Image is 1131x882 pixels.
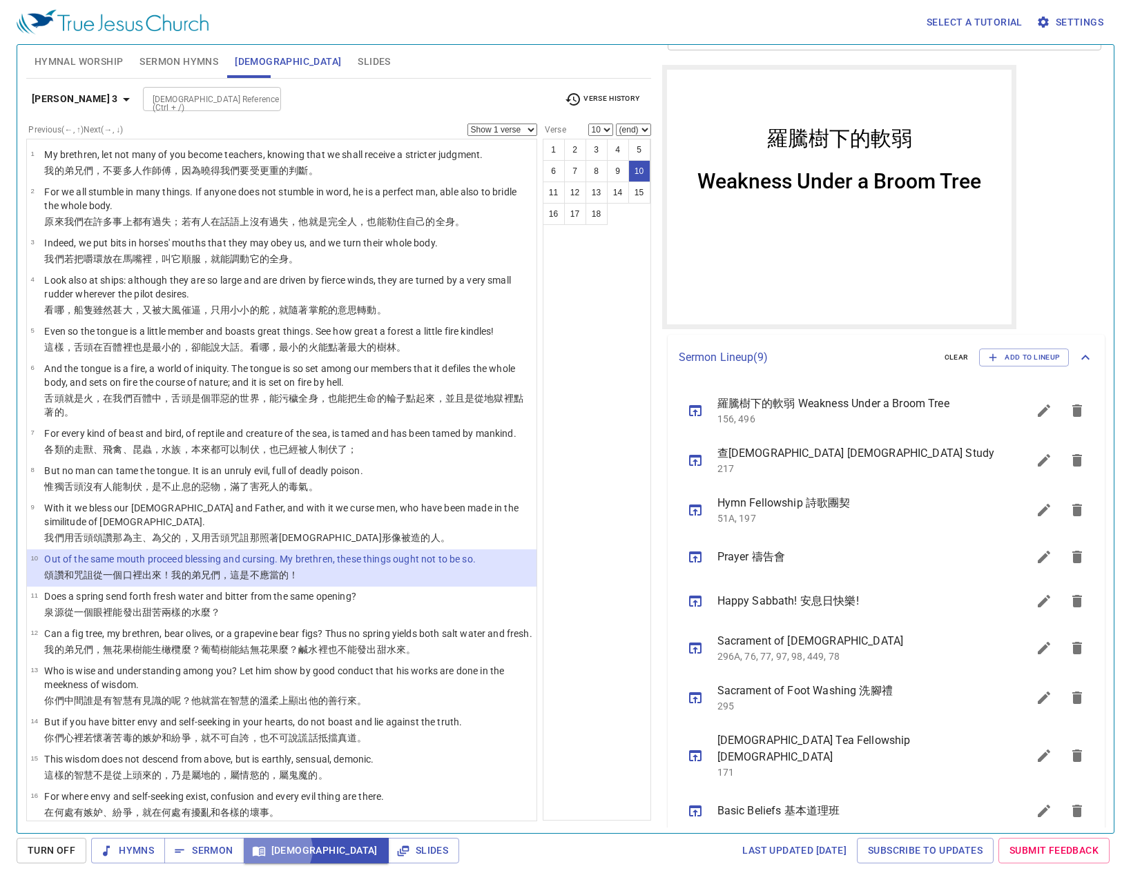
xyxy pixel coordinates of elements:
wg183: 惡物 [201,481,318,492]
wg80: ，這 [220,569,298,580]
wg391: 來。 [347,695,367,706]
wg5259: 大 [162,304,387,315]
wg1099: 水來。 [387,644,416,655]
p: 各 [44,442,516,456]
wg5101: 是有智慧 [93,695,367,706]
wg3650: 身 [44,393,523,418]
wg5574: 抵擋 [318,732,367,743]
wg1724: ，本來都可以制伏 [182,444,358,455]
wg3779: 罪惡 [44,393,523,418]
button: 5 [628,139,650,161]
p: My brethren, let not many of you become teachers, knowing that we shall receive a stricter judgment. [44,148,483,161]
wg1100: 是 [44,393,523,418]
wg1100: 就是火 [44,393,523,418]
wg4678: 不 [93,770,328,781]
wg4678: 溫柔 [260,695,367,706]
wg4160: 橄欖 [162,644,416,655]
span: Turn Off [28,842,75,859]
p: 泉源 [44,605,356,619]
wg2532: 已經被人 [279,444,357,455]
wg1161: 舌頭 [64,481,318,492]
wg1722: 誰 [84,695,367,706]
wg2076: 最小 [152,342,406,353]
p: For we all stumble in many things. If anyone does not stumble in word, he is a perfect man, able ... [44,185,532,213]
button: 7 [564,160,586,182]
wg846: 就當在智慧的 [201,695,367,706]
wg4417: ；若有人 [171,216,465,227]
span: [DEMOGRAPHIC_DATA] [235,53,341,70]
wg3762: 發出 [357,644,416,655]
wg3778: 完全 [328,216,465,227]
ul: sermon lineup list [668,380,1105,839]
span: Hymnal Worship [35,53,124,70]
wg4810: 麼？鹹 [279,644,416,655]
wg80: ，無花果樹 [93,644,416,655]
img: True Jesus Church [17,10,209,35]
wg252: 水 [308,644,416,655]
p: Out of the same mouth proceed blessing and cursing. My brethren, these things ought not to be so. [44,552,476,566]
button: 8 [586,160,608,182]
p: 我們若把嚼環 [44,252,438,266]
wg3361: 自誇 [230,732,367,743]
wg1014: 轉動 [357,304,386,315]
wg3056: 上 [240,216,465,227]
p: 171 [717,765,995,779]
p: Who is wise and understanding among you? Let him show by good conduct that his works are done in ... [44,664,532,692]
span: Submit Feedback [1009,842,1099,859]
wg2532: 能 [377,216,465,227]
wg1100: 在百體 [93,342,406,353]
wg1722: 舌頭頌讚 [74,532,450,543]
wg1096: 不 [250,569,299,580]
wg4160: 甜 [377,644,416,655]
wg4750: 裡 [142,253,298,264]
wg1063: 我們在許多事上 [64,216,465,227]
a: Submit Feedback [998,838,1110,863]
wg2192: 苦毒的 [113,732,367,743]
wg3762: 人 [103,481,318,492]
wg5468: 自己的全 [406,216,465,227]
span: Prayer 禱告會 [717,549,995,565]
wg5259: 點著 [44,393,523,418]
wg2532: 被 [152,304,387,315]
wg2532: 能說大話 [201,342,406,353]
span: [DEMOGRAPHIC_DATA] Tea Fellowship [DEMOGRAPHIC_DATA] [717,732,995,765]
wg2257: 百體 [44,393,523,418]
span: 7 [30,429,34,436]
wg1410: 制伏 [123,481,318,492]
span: [DEMOGRAPHIC_DATA] [255,842,378,859]
wg435: ，也 [357,216,465,227]
wg846: 全 [269,253,298,264]
button: 2 [564,139,586,161]
p: 看哪 [44,303,532,317]
a: Subscribe to Updates [857,838,994,863]
p: 這樣的 [44,768,374,782]
wg1722: 若 [84,732,367,743]
button: 12 [564,182,586,204]
div: Sermon Lineup(9)clearAdd to Lineup [668,335,1105,380]
wg1096: 的人 [420,532,449,543]
wg2671: 從 [93,569,298,580]
wg2620: ，也 [250,732,367,743]
wg4314: 它 [171,253,298,264]
button: 6 [543,160,565,182]
wg1537: 一個眼 [74,607,220,618]
wg2052: ，就不可 [191,732,367,743]
button: Select a tutorial [921,10,1028,35]
wg4071: 、昆蟲 [123,444,358,455]
wg5204: 裡也不能 [318,644,416,655]
wg1096: 多人 [123,165,318,176]
label: Verse [543,126,566,134]
button: 18 [586,203,608,225]
wg3779: ，舌頭 [64,342,406,353]
button: Turn Off [17,838,86,863]
wg5449: 制伏了 [318,444,358,455]
wg2205: 和 [162,732,367,743]
p: Look also at ships: although they are so large and are driven by fierce winds, they are turned by... [44,273,532,301]
wg4077: 從 [64,607,220,618]
wg5534: 的！ [279,569,298,580]
p: 舌頭 [44,391,532,419]
span: Sacrament of [DEMOGRAPHIC_DATA] [717,633,995,649]
wg3588: 照著 [260,532,450,543]
wg4983: 。 [289,253,298,264]
p: Indeed, we put bits in horses' mouths that they may obey us, and we turn their whole body. [44,236,438,250]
